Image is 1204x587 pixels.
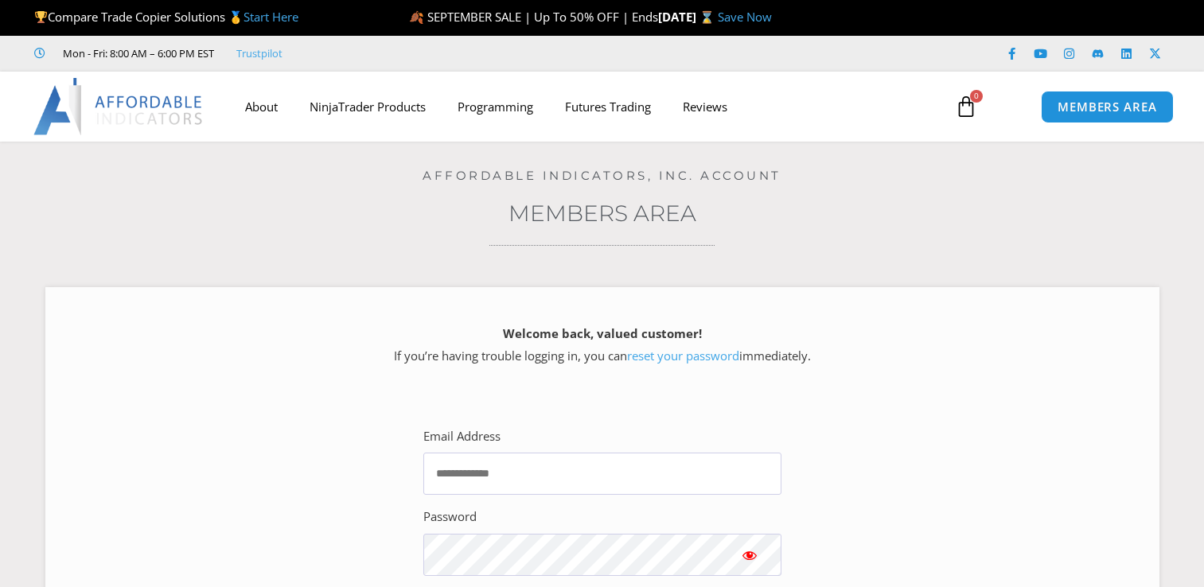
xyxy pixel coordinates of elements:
[508,200,696,227] a: Members Area
[503,325,702,341] strong: Welcome back, valued customer!
[627,348,739,363] a: reset your password
[667,88,743,125] a: Reviews
[73,323,1132,367] p: If you’re having trouble logging in, you can immediately.
[423,506,477,528] label: Password
[423,168,781,183] a: Affordable Indicators, Inc. Account
[59,44,214,63] span: Mon - Fri: 8:00 AM – 6:00 PM EST
[1058,101,1157,113] span: MEMBERS AREA
[229,88,294,125] a: About
[549,88,667,125] a: Futures Trading
[236,44,282,63] a: Trustpilot
[970,90,983,103] span: 0
[1041,91,1174,123] a: MEMBERS AREA
[33,78,205,135] img: LogoAI | Affordable Indicators – NinjaTrader
[718,534,781,576] button: Show password
[442,88,549,125] a: Programming
[423,426,501,448] label: Email Address
[34,9,298,25] span: Compare Trade Copier Solutions 🥇
[35,11,47,23] img: 🏆
[294,88,442,125] a: NinjaTrader Products
[229,88,940,125] nav: Menu
[658,9,718,25] strong: [DATE] ⌛
[931,84,1001,130] a: 0
[244,9,298,25] a: Start Here
[409,9,658,25] span: 🍂 SEPTEMBER SALE | Up To 50% OFF | Ends
[718,9,772,25] a: Save Now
